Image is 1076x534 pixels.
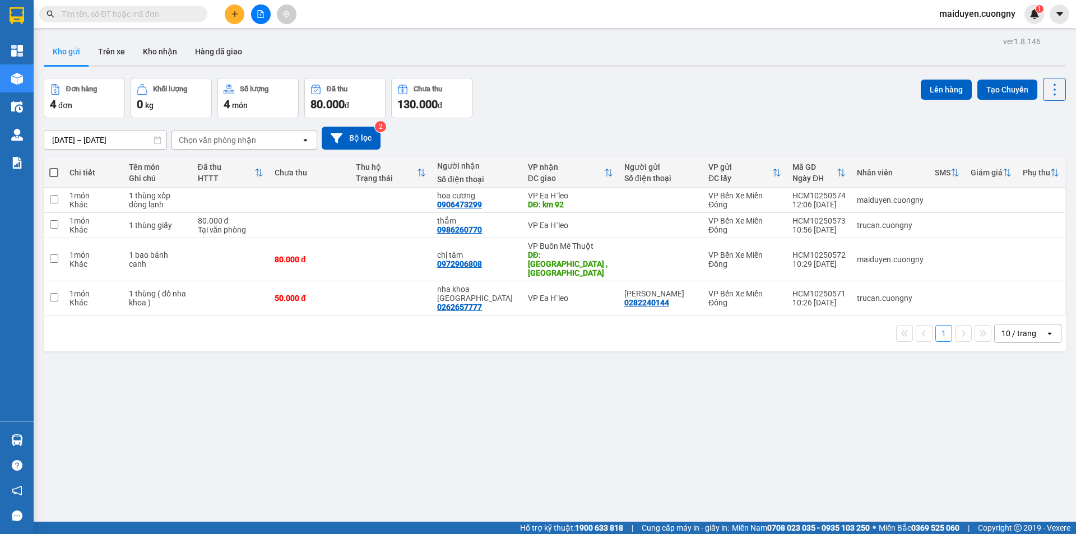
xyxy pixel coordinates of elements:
img: warehouse-icon [11,434,23,446]
div: 1 món [69,250,118,259]
div: 80.000 đ [198,216,264,225]
th: Toggle SortBy [787,158,851,188]
div: trucan.cuongny [857,221,924,230]
sup: 1 [1036,5,1043,13]
div: VP Ea H`leo [528,221,613,230]
span: món [232,101,248,110]
span: 4 [224,97,230,111]
strong: 0369 525 060 [911,523,959,532]
div: maiduyen.cuongny [857,255,924,264]
button: Chưa thu130.000đ [391,78,472,118]
div: ver 1.8.146 [1003,35,1041,48]
div: trucan.cuongny [857,294,924,303]
img: icon-new-feature [1029,9,1040,19]
div: HCM10250573 [792,216,846,225]
span: aim [282,10,290,18]
span: Hỗ trợ kỹ thuật: [520,522,623,534]
span: đơn [58,101,72,110]
button: caret-down [1050,4,1069,24]
div: VP Ea H`leo [528,191,613,200]
div: Người gửi [624,162,697,171]
div: HCM10250571 [792,289,846,298]
button: Tạo Chuyến [977,80,1037,100]
th: Toggle SortBy [522,158,619,188]
div: Nhân viên [857,168,924,177]
div: Số điện thoại [624,174,697,183]
button: Trên xe [89,38,134,65]
div: Ngày ĐH [792,174,837,183]
input: Tìm tên, số ĐT hoặc mã đơn [62,8,194,20]
div: Khối lượng [153,85,187,93]
th: Toggle SortBy [192,158,270,188]
th: Toggle SortBy [350,158,432,188]
th: Toggle SortBy [703,158,787,188]
sup: 2 [375,121,386,132]
div: Mã GD [792,162,837,171]
div: Chưa thu [275,168,345,177]
div: tản đà [624,289,697,298]
div: maiduyen.cuongny [857,196,924,205]
div: 0906473299 [437,200,482,209]
div: 0262657777 [437,303,482,312]
span: file-add [257,10,265,18]
div: HCM10250574 [792,191,846,200]
button: file-add [251,4,271,24]
span: question-circle [12,460,22,471]
div: 1 món [69,191,118,200]
div: DĐ: chợ hòa phú , cầu 14 [528,250,613,277]
th: Toggle SortBy [1017,158,1065,188]
div: ĐC giao [528,174,604,183]
span: đ [345,101,349,110]
div: Khác [69,225,118,234]
button: plus [225,4,244,24]
div: VP Bến Xe Miền Đông [708,289,781,307]
div: 0972906808 [437,259,482,268]
div: Số lượng [240,85,268,93]
div: Thu hộ [356,162,417,171]
span: message [12,510,22,521]
div: 1 thùng xốp đông lạnh [129,191,187,209]
span: copyright [1014,524,1022,532]
span: ⚪️ [873,526,876,530]
div: Trạng thái [356,174,417,183]
div: Giảm giá [971,168,1003,177]
div: 50.000 đ [275,294,345,303]
button: aim [277,4,296,24]
div: VP Bến Xe Miền Đông [708,216,781,234]
button: Số lượng4món [217,78,299,118]
button: Bộ lọc [322,127,381,150]
div: SMS [935,168,950,177]
div: Số điện thoại [437,175,517,184]
div: Đã thu [198,162,255,171]
img: warehouse-icon [11,73,23,85]
span: 80.000 [310,97,345,111]
div: VP gửi [708,162,772,171]
span: Cung cấp máy in - giấy in: [642,522,729,534]
span: 1 [1037,5,1041,13]
div: VP Ea H`leo [528,294,613,303]
div: 10 / trang [1001,328,1036,339]
div: HCM10250572 [792,250,846,259]
div: HTTT [198,174,255,183]
div: Khác [69,259,118,268]
div: VP nhận [528,162,604,171]
div: 10:26 [DATE] [792,298,846,307]
div: Khác [69,298,118,307]
div: Người nhận [437,161,517,170]
div: Chi tiết [69,168,118,177]
img: warehouse-icon [11,129,23,141]
span: caret-down [1055,9,1065,19]
button: Hàng đã giao [186,38,251,65]
div: 10:29 [DATE] [792,259,846,268]
span: đ [438,101,442,110]
span: | [968,522,970,534]
button: Kho nhận [134,38,186,65]
img: dashboard-icon [11,45,23,57]
div: DĐ: km 92 [528,200,613,209]
div: Phụ thu [1023,168,1050,177]
img: solution-icon [11,157,23,169]
button: 1 [935,325,952,342]
div: Tên món [129,162,187,171]
img: warehouse-icon [11,101,23,113]
strong: 1900 633 818 [575,523,623,532]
